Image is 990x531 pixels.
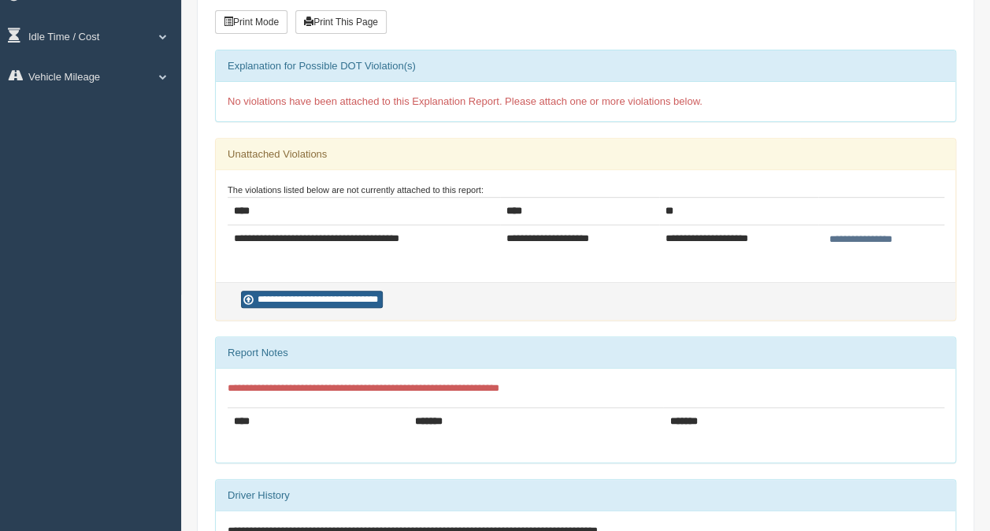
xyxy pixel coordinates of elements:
[216,139,955,170] div: Unattached Violations
[228,185,484,195] small: The violations listed below are not currently attached to this report:
[215,10,287,34] button: Print Mode
[216,480,955,511] div: Driver History
[216,50,955,82] div: Explanation for Possible DOT Violation(s)
[295,10,387,34] button: Print This Page
[216,337,955,369] div: Report Notes
[228,95,703,107] span: No violations have been attached to this Explanation Report. Please attach one or more violations...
